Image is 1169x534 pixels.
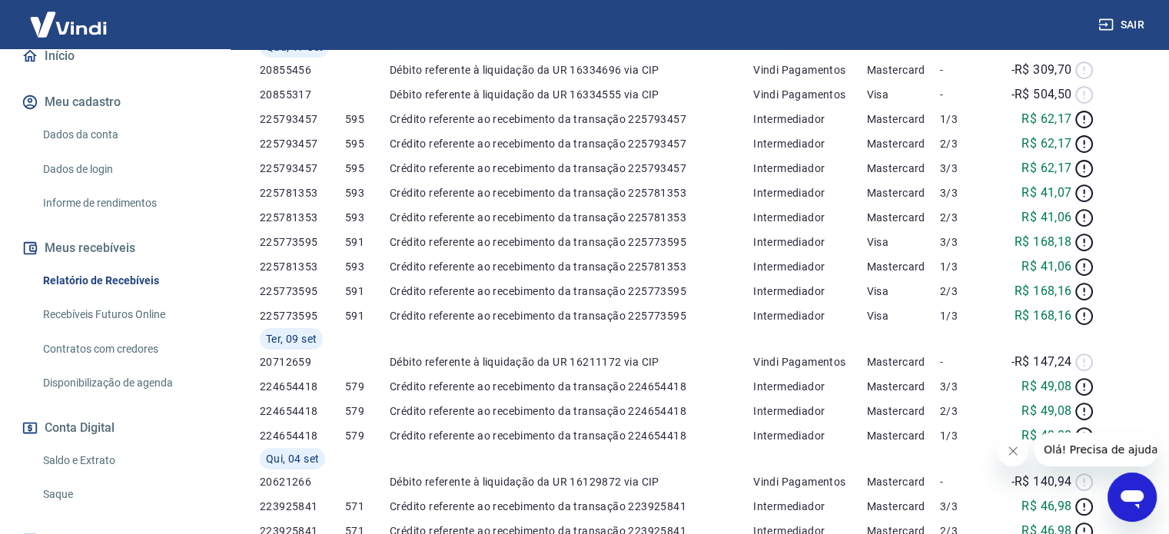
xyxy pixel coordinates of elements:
p: Crédito referente ao recebimento da transação 225773595 [390,284,753,299]
p: 571 [345,499,390,514]
p: Vindi Pagamentos [753,87,867,102]
p: 579 [345,379,390,394]
p: 2/3 [940,210,996,225]
p: Débito referente à liquidação da UR 16129872 via CIP [390,474,753,489]
p: -R$ 140,94 [1011,473,1071,491]
p: Mastercard [867,210,940,225]
p: Crédito referente ao recebimento da transação 225773595 [390,308,753,323]
p: Intermediador [753,210,867,225]
p: 224654418 [260,428,345,443]
p: Mastercard [867,62,940,78]
p: 591 [345,284,390,299]
span: Ter, 09 set [266,331,317,347]
p: Vindi Pagamentos [753,474,867,489]
p: 224654418 [260,379,345,394]
a: Disponibilização de agenda [37,367,211,399]
p: Débito referente à liquidação da UR 16211172 via CIP [390,354,753,370]
p: Vindi Pagamentos [753,62,867,78]
p: Crédito referente ao recebimento da transação 225793457 [390,161,753,176]
p: 595 [345,161,390,176]
p: 20855456 [260,62,345,78]
p: - [940,62,996,78]
p: 225781353 [260,185,345,201]
p: 224654418 [260,403,345,419]
p: R$ 41,06 [1021,208,1071,227]
p: R$ 168,16 [1015,282,1072,300]
a: Recebíveis Futuros Online [37,299,211,330]
p: Intermediador [753,136,867,151]
p: Mastercard [867,185,940,201]
p: R$ 62,17 [1021,159,1071,177]
p: 20621266 [260,474,345,489]
p: R$ 168,18 [1015,233,1072,251]
p: Crédito referente ao recebimento da transação 224654418 [390,403,753,419]
p: 3/3 [940,379,996,394]
p: Intermediador [753,234,867,250]
p: 2/3 [940,284,996,299]
p: 225773595 [260,284,345,299]
p: 1/3 [940,259,996,274]
p: 1/3 [940,308,996,323]
p: Mastercard [867,379,940,394]
p: Crédito referente ao recebimento da transação 225781353 [390,259,753,274]
a: Informe de rendimentos [37,187,211,219]
iframe: Fechar mensagem [998,436,1028,466]
p: 593 [345,259,390,274]
a: Relatório de Recebíveis [37,265,211,297]
p: Intermediador [753,428,867,443]
p: Crédito referente ao recebimento da transação 225781353 [390,210,753,225]
p: Mastercard [867,354,940,370]
iframe: Mensagem da empresa [1034,433,1157,466]
p: 579 [345,428,390,443]
p: Visa [867,234,940,250]
p: -R$ 309,70 [1011,61,1071,79]
p: Crédito referente ao recebimento da transação 225781353 [390,185,753,201]
a: Início [18,39,211,73]
button: Sair [1095,11,1151,39]
span: Qui, 04 set [266,451,319,466]
p: R$ 41,06 [1021,257,1071,276]
p: 223925841 [260,499,345,514]
a: Dados de login [37,154,211,185]
p: 579 [345,403,390,419]
p: Mastercard [867,111,940,127]
p: 225773595 [260,308,345,323]
p: Intermediador [753,403,867,419]
p: Mastercard [867,474,940,489]
p: Intermediador [753,379,867,394]
p: R$ 62,17 [1021,134,1071,153]
p: R$ 168,16 [1015,307,1072,325]
p: Intermediador [753,259,867,274]
p: 595 [345,136,390,151]
p: 225793457 [260,161,345,176]
p: 225793457 [260,136,345,151]
iframe: Botão para abrir a janela de mensagens [1108,473,1157,522]
p: R$ 49,08 [1021,426,1071,445]
p: 3/3 [940,499,996,514]
p: 3/3 [940,185,996,201]
p: Vindi Pagamentos [753,354,867,370]
p: Mastercard [867,499,940,514]
p: Mastercard [867,259,940,274]
a: Dados da conta [37,119,211,151]
p: 2/3 [940,136,996,151]
p: 593 [345,185,390,201]
p: Intermediador [753,161,867,176]
p: - [940,354,996,370]
p: 3/3 [940,161,996,176]
p: Intermediador [753,308,867,323]
p: Mastercard [867,136,940,151]
p: Crédito referente ao recebimento da transação 225793457 [390,111,753,127]
p: Mastercard [867,428,940,443]
a: Saque [37,479,211,510]
p: Visa [867,87,940,102]
span: Olá! Precisa de ajuda? [9,11,129,23]
p: 2/3 [940,403,996,419]
p: 225781353 [260,259,345,274]
p: Intermediador [753,111,867,127]
p: Crédito referente ao recebimento da transação 224654418 [390,379,753,394]
p: 225773595 [260,234,345,250]
p: Mastercard [867,403,940,419]
p: R$ 49,08 [1021,377,1071,396]
p: Intermediador [753,185,867,201]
